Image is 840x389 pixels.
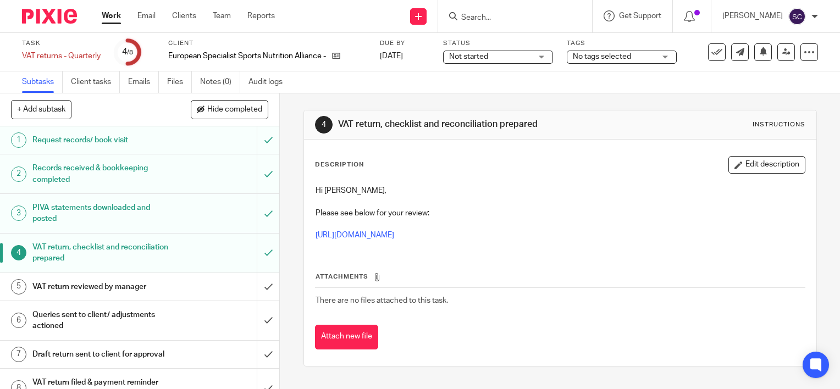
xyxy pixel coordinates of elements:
[380,39,429,48] label: Due by
[122,46,133,58] div: 4
[127,49,133,55] small: /8
[168,39,366,48] label: Client
[316,274,368,280] span: Attachments
[573,53,631,60] span: No tags selected
[32,199,175,227] h1: PIVA statements downloaded and posted
[619,12,661,20] span: Get Support
[32,307,175,335] h1: Queries sent to client/ adjustments actioned
[22,51,101,62] div: VAT returns - Quarterly
[32,279,175,295] h1: VAT return reviewed by manager
[167,71,192,93] a: Files
[567,39,677,48] label: Tags
[443,39,553,48] label: Status
[460,13,559,23] input: Search
[128,71,159,93] a: Emails
[247,10,275,21] a: Reports
[316,185,805,196] p: Hi [PERSON_NAME],
[722,10,783,21] p: [PERSON_NAME]
[728,156,805,174] button: Edit description
[22,71,63,93] a: Subtasks
[11,245,26,260] div: 4
[449,53,488,60] span: Not started
[191,100,268,119] button: Hide completed
[315,116,333,134] div: 4
[11,100,71,119] button: + Add subtask
[22,9,77,24] img: Pixie
[32,132,175,148] h1: Request records/ book visit
[788,8,806,25] img: svg%3E
[207,105,262,114] span: Hide completed
[316,297,448,304] span: There are no files attached to this task.
[753,120,805,129] div: Instructions
[315,325,378,349] button: Attach new file
[315,160,364,169] p: Description
[172,10,196,21] a: Clients
[11,279,26,294] div: 5
[71,71,120,93] a: Client tasks
[213,10,231,21] a: Team
[168,51,327,62] p: European Specialist Sports Nutrition Alliance - ESSNA
[200,71,240,93] a: Notes (0)
[137,10,156,21] a: Email
[11,132,26,148] div: 1
[248,71,291,93] a: Audit logs
[338,119,583,130] h1: VAT return, checklist and reconciliation prepared
[22,39,101,48] label: Task
[102,10,121,21] a: Work
[316,208,805,219] p: Please see below for your review:
[11,205,26,221] div: 3
[380,52,403,60] span: [DATE]
[11,313,26,328] div: 6
[11,166,26,182] div: 2
[32,239,175,267] h1: VAT return, checklist and reconciliation prepared
[11,347,26,362] div: 7
[316,231,394,239] a: [URL][DOMAIN_NAME]
[32,346,175,363] h1: Draft return sent to client for approval
[32,160,175,188] h1: Records received & bookkeeping completed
